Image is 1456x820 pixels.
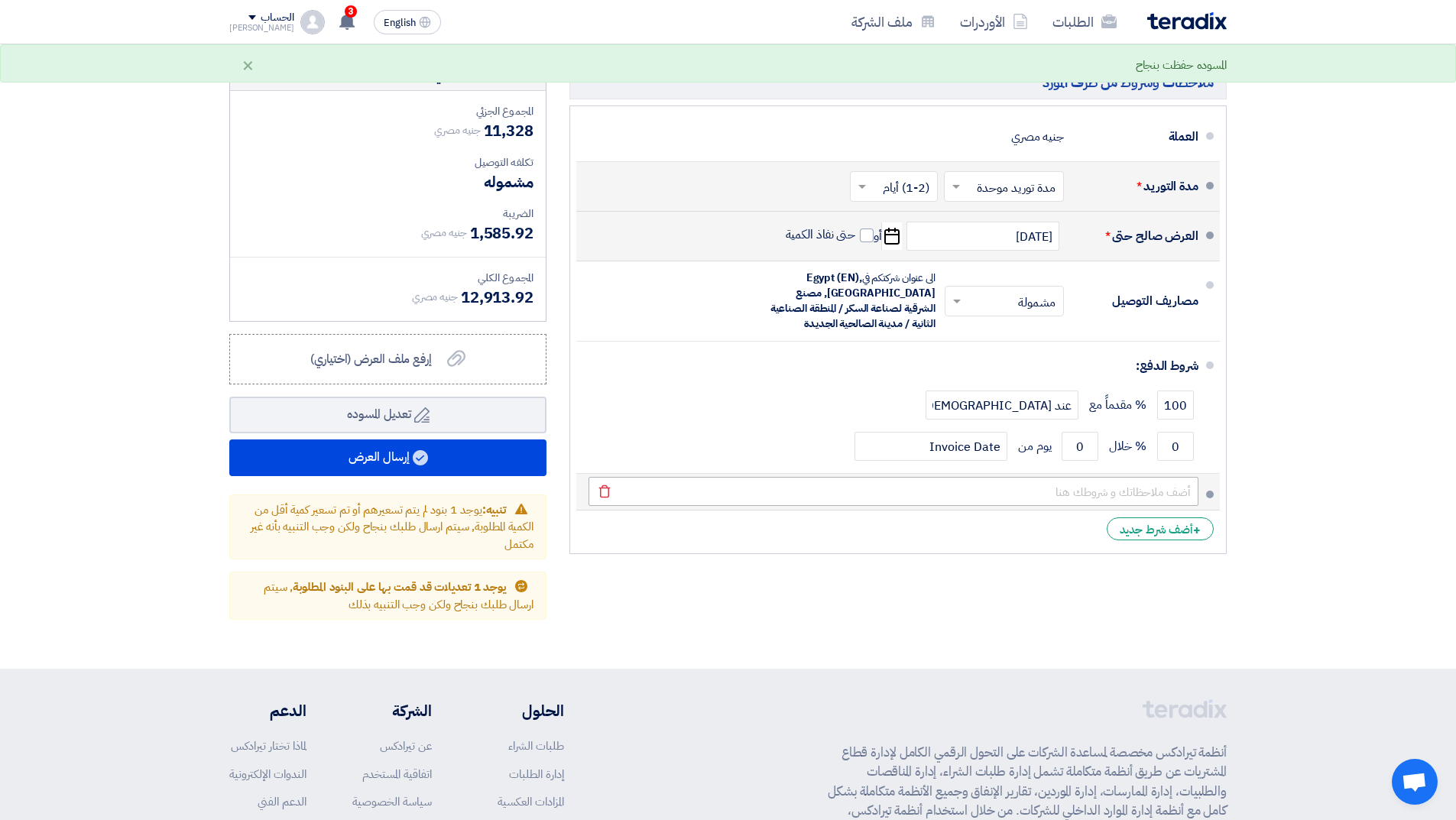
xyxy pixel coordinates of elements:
div: الضريبة [242,206,533,222]
span: تنبيه: [482,501,506,518]
span: إرفع ملف العرض (اختياري) [310,350,432,368]
input: سنة-شهر-يوم [906,222,1059,251]
div: × [242,56,255,74]
img: profile_test.png [300,10,325,34]
div: الحساب [261,11,293,24]
div: ملخص العرض المالي [434,66,527,84]
a: الدعم الفني [258,793,306,810]
span: 12,913.92 [461,286,533,309]
span: % خلال [1109,439,1146,454]
input: payment-term-2 [1157,432,1194,461]
span: 3 [345,5,357,18]
div: المجموع الكلي [242,270,533,286]
span: + [1193,521,1201,540]
div: الى عنوان شركتكم في [767,271,936,332]
button: إرسال العرض [229,439,546,476]
div: العملة [1076,118,1198,155]
span: يوم من [1018,439,1051,454]
input: payment-term-1 [1157,391,1194,420]
li: الشركة [352,699,432,722]
span: جنيه مصري [434,122,480,138]
div: مصاريف التوصيل [1076,283,1198,319]
span: جنيه مصري [421,225,467,241]
button: English [374,10,441,34]
div: مدة التوريد [1076,168,1198,205]
div: المجموع الجزئي [242,103,533,119]
span: يوجد 1 بنود لم يتم تسعيرهم أو تم تسعير كمية أقل من الكمية المطلوبة, سيتم ارسال طلبك بنجاح ولكن وج... [251,501,533,553]
div: العرض صالح حتى [1076,218,1198,254]
a: Open chat [1392,759,1438,805]
label: حتى نفاذ الكمية [786,227,874,242]
a: لماذا تختار تيرادكس [231,737,306,754]
a: المزادات العكسية [498,793,564,810]
a: الأوردرات [948,4,1040,40]
span: مشموله [484,170,533,193]
span: 1,585.92 [470,222,533,245]
span: Egypt (EN), [GEOGRAPHIC_DATA], مصنع الشرقية لصناعة السكر / المنطقة الصناعية الثانية / مدينة الصال... [770,270,936,332]
span: جنيه مصري [412,289,458,305]
a: ملف الشركة [839,4,948,40]
img: Teradix logo [1147,12,1227,30]
a: سياسة الخصوصية [352,793,432,810]
span: 11,328 [484,119,533,142]
li: الحلول [478,699,564,722]
button: تعديل المسوده [229,397,546,433]
div: أضف شرط جديد [1107,517,1214,540]
a: طلبات الشراء [508,737,564,754]
input: payment-term-2 [926,391,1078,420]
div: تكلفه التوصيل [242,154,533,170]
input: payment-term-2 [854,432,1007,461]
div: شروط الدفع: [601,348,1198,384]
a: عن تيرادكس [380,737,432,754]
li: الدعم [229,699,306,722]
span: English [384,18,416,28]
input: أضف ملاحظاتك و شروطك هنا [589,477,1198,506]
div: [PERSON_NAME] [229,24,294,32]
a: إدارة الطلبات [509,766,564,783]
div: جنيه مصري [1011,122,1064,151]
input: payment-term-2 [1062,432,1098,461]
span: % مقدماً مع [1089,397,1146,413]
span: يوجد 1 تعديلات قد قمت بها على البنود المطلوبة [293,579,506,595]
a: الطلبات [1040,4,1129,40]
a: الندوات الإلكترونية [229,766,306,783]
span: , سيتم ارسال طلبك بنجاح ولكن وجب التنبيه بذلك [264,579,533,613]
a: اتفاقية المستخدم [362,766,432,783]
span: أو [874,228,882,244]
div: المسوده حفظت بنجاح [1136,57,1227,74]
